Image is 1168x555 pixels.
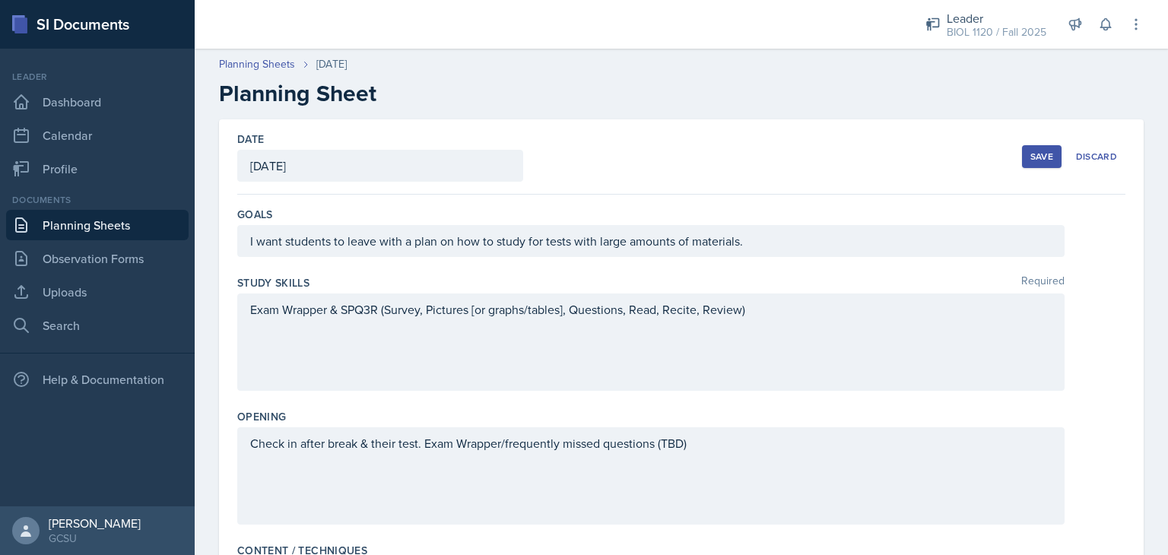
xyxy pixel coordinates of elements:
[947,9,1046,27] div: Leader
[237,409,286,424] label: Opening
[6,193,189,207] div: Documents
[1076,151,1117,163] div: Discard
[6,277,189,307] a: Uploads
[316,56,347,72] div: [DATE]
[237,207,273,222] label: Goals
[250,232,1052,250] p: I want students to leave with a plan on how to study for tests with large amounts of materials.
[947,24,1046,40] div: BIOL 1120 / Fall 2025
[6,243,189,274] a: Observation Forms
[6,210,189,240] a: Planning Sheets
[1030,151,1053,163] div: Save
[1068,145,1125,168] button: Discard
[6,154,189,184] a: Profile
[6,70,189,84] div: Leader
[49,531,141,546] div: GCSU
[6,87,189,117] a: Dashboard
[6,310,189,341] a: Search
[250,434,1052,452] p: Check in after break & their test. Exam Wrapper/frequently missed questions (TBD)
[6,120,189,151] a: Calendar
[1022,145,1062,168] button: Save
[1021,275,1065,290] span: Required
[219,80,1144,107] h2: Planning Sheet
[219,56,295,72] a: Planning Sheets
[237,275,309,290] label: Study Skills
[237,132,264,147] label: Date
[49,515,141,531] div: [PERSON_NAME]
[250,300,1052,319] p: Exam Wrapper & SPQ3R (Survey, Pictures [or graphs/tables], Questions, Read, Recite, Review)
[6,364,189,395] div: Help & Documentation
